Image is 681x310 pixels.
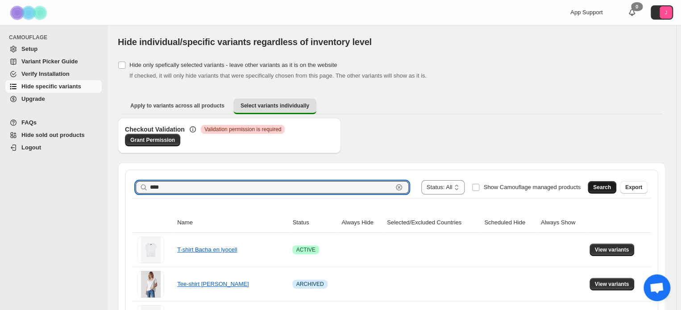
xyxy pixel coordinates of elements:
[118,37,372,47] span: Hide individual/specific variants regardless of inventory level
[482,213,538,233] th: Scheduled Hide
[595,281,629,288] span: View variants
[129,62,337,68] span: Hide only spefically selected variants - leave other variants as it is on the website
[651,5,673,20] button: Avatar with initials J
[174,213,290,233] th: Name
[5,80,102,93] a: Hide specific variants
[625,184,642,191] span: Export
[5,93,102,105] a: Upgrade
[5,129,102,141] a: Hide sold out products
[5,43,102,55] a: Setup
[588,181,616,194] button: Search
[339,213,384,233] th: Always Hide
[9,34,103,41] span: CAMOUFLAGE
[21,45,37,52] span: Setup
[660,6,672,19] span: Avatar with initials J
[125,134,180,146] a: Grant Permission
[5,55,102,68] a: Variant Picker Guide
[7,0,52,25] img: Camouflage
[204,126,282,133] span: Validation permission is required
[125,125,185,134] h3: Checkout Validation
[538,213,587,233] th: Always Show
[21,70,70,77] span: Verify Installation
[177,246,237,253] a: T-shirt Bacha en lyocell
[570,9,602,16] span: App Support
[664,10,667,15] text: J
[394,183,403,192] button: Clear
[130,102,224,109] span: Apply to variants across all products
[590,278,635,290] button: View variants
[483,184,581,190] span: Show Camouflage managed products
[384,213,482,233] th: Selected/Excluded Countries
[290,213,339,233] th: Status
[590,244,635,256] button: View variants
[593,184,611,191] span: Search
[233,99,316,114] button: Select variants individually
[123,99,232,113] button: Apply to variants across all products
[627,8,636,17] a: 0
[130,136,175,144] span: Grant Permission
[631,2,643,11] div: 0
[177,281,249,287] a: Tee-shirt [PERSON_NAME]
[21,58,78,65] span: Variant Picker Guide
[620,181,648,194] button: Export
[21,119,37,126] span: FAQs
[21,144,41,151] span: Logout
[296,281,324,288] span: ARCHIVED
[5,141,102,154] a: Logout
[296,246,315,253] span: ACTIVE
[241,102,309,109] span: Select variants individually
[21,95,45,102] span: Upgrade
[5,116,102,129] a: FAQs
[21,132,85,138] span: Hide sold out products
[595,246,629,253] span: View variants
[129,72,427,79] span: If checked, it will only hide variants that were specifically chosen from this page. The other va...
[21,83,81,90] span: Hide specific variants
[5,68,102,80] a: Verify Installation
[644,274,670,301] div: Ouvrir le chat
